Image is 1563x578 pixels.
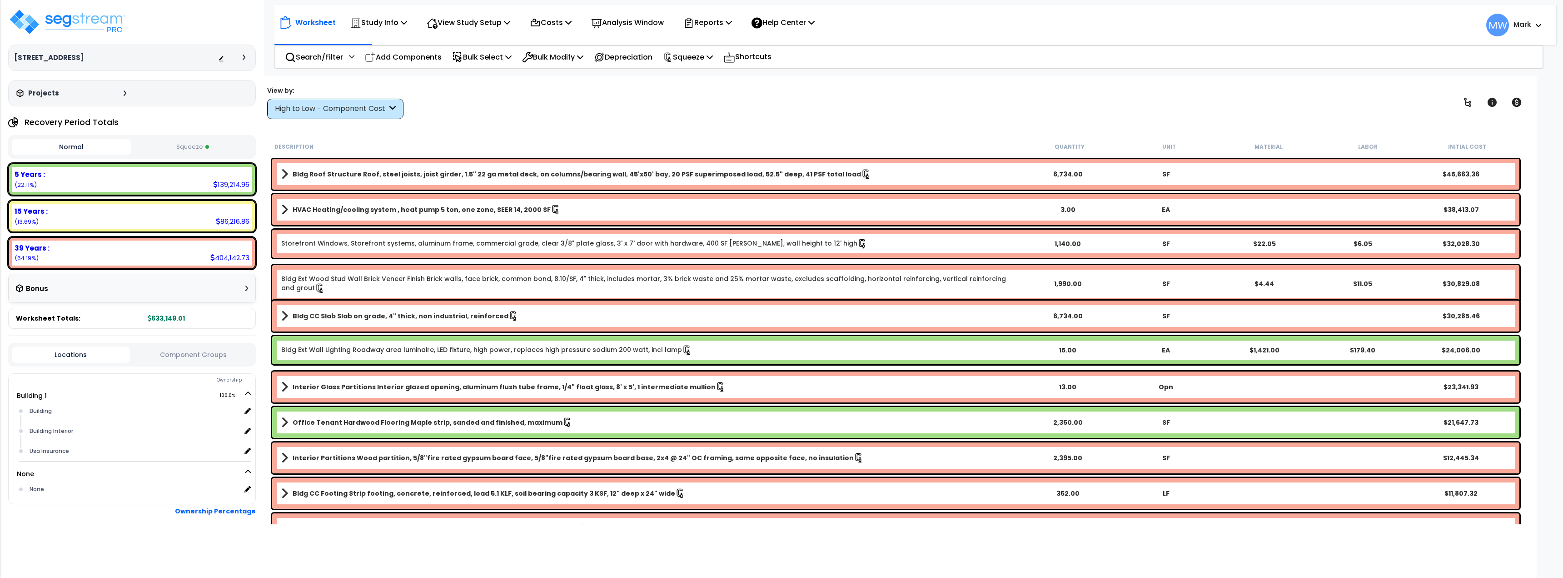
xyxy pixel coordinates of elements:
div: EA [1117,346,1215,355]
h4: Recovery Period Totals [25,118,119,127]
div: High to Low - Component Cost [275,104,387,114]
a: Individual Item [281,239,867,249]
a: Assembly Title [281,416,1019,429]
a: Assembly Title [281,487,1019,500]
h3: Bonus [26,285,48,293]
div: 2,350.00 [1019,418,1117,427]
small: Description [274,143,314,151]
b: Interior Glass Partitions Interior glazed opening, aluminum flush tube frame, 1/4" float glass, 8... [293,382,716,392]
div: $22.05 [1215,239,1314,248]
div: $1,421.00 [1215,346,1314,355]
p: Shortcuts [723,50,772,64]
div: SF [1117,312,1215,321]
div: $30,285.46 [1412,312,1510,321]
div: 2,395.00 [1019,453,1117,462]
div: LF [1117,489,1215,498]
div: Usa Insurance [27,446,241,457]
div: $21,647.73 [1412,418,1510,427]
p: Search/Filter [285,51,343,63]
div: Add Components [360,46,447,68]
b: 15 Years : [15,206,48,216]
div: $11,384.50 [1412,524,1510,533]
a: Assembly Title [281,452,1019,464]
a: Individual Item [281,274,1019,293]
div: None [27,484,241,495]
small: Labor [1358,143,1378,151]
small: Material [1254,143,1283,151]
div: SF [1117,524,1215,533]
div: SF [1117,453,1215,462]
p: Bulk Select [452,51,512,63]
div: Opn [1117,382,1215,392]
b: Bldg CC Footing Strip footing, concrete, reinforced, load 5.1 KLF, soil bearing capacity 3 KSF, 1... [293,489,675,498]
small: 64.19298991306783% [15,254,39,262]
a: None [17,469,34,478]
div: Ownership [27,375,255,386]
a: Assembly Title [281,168,1019,181]
img: logo_pro_r.png [8,8,126,35]
div: Building Interior [27,426,241,437]
div: $45,663.36 [1412,170,1510,179]
button: Normal [12,139,131,155]
p: Help Center [752,16,815,29]
div: SF [1117,170,1215,179]
div: 404,142.73 [210,253,249,262]
b: Bldg Roof Structure Insulation, rigid, roof deck, fiberboard, mineral, 2" thick, R5.56 [293,524,577,533]
b: Bldg CC Slab Slab on grade, 4" thick, non industrial, reinforced [293,312,508,321]
div: $11.05 [1314,279,1412,288]
p: Reports [683,16,732,29]
div: $38,413.07 [1412,205,1510,214]
p: Bulk Modify [522,51,583,63]
div: $24,006.00 [1412,346,1510,355]
div: $179.40 [1314,346,1412,355]
span: 100.0% [219,390,244,401]
b: Ownership Percentage [175,507,256,516]
p: View Study Setup [427,16,510,29]
a: Assembly Title [281,523,1019,535]
div: $12,445.34 [1412,453,1510,462]
div: $30,829.08 [1412,279,1510,288]
p: Squeeze [663,51,713,63]
b: 633,149.01 [148,314,185,323]
p: Worksheet [295,16,336,29]
h3: [STREET_ADDRESS] [14,53,84,62]
div: 86,216.86 [216,216,249,226]
b: 5 Years : [15,170,45,179]
b: 39 Years : [15,243,50,253]
a: Building 1 100.0% [17,391,47,400]
b: Interior Partitions Wood partition, 5/8"fire rated gypsum board face, 5/8"fire rated gypsum board... [293,453,854,462]
div: 6,734.00 [1019,312,1117,321]
small: 13.694464110545683% [15,218,39,226]
b: Bldg Roof Structure Roof, steel joists, joist girder, 1.5" 22 ga metal deck, on columns/bearing w... [293,170,861,179]
div: 352.00 [1019,489,1117,498]
a: Assembly Title [281,310,1019,322]
button: Component Groups [134,350,253,360]
div: Building [27,406,241,417]
div: Depreciation [589,46,657,68]
b: HVAC Heating/cooling system , heat pump 5 ton, one zone, SEER 14, 2000 SF [293,205,551,214]
span: MW [1486,14,1509,36]
div: 6,734.00 [1019,170,1117,179]
p: Analysis Window [591,16,664,29]
div: SF [1117,239,1215,248]
small: 22.112545976386482% [15,181,37,189]
div: 139,214.96 [213,180,249,189]
a: Assembly Title [281,203,1019,216]
button: Squeeze [133,139,252,155]
p: Depreciation [594,51,652,63]
div: $32,028.30 [1412,239,1510,248]
span: Worksheet Totals: [16,314,80,323]
div: $11,807.32 [1412,489,1510,498]
div: SF [1117,279,1215,288]
p: Costs [530,16,572,29]
div: EA [1117,205,1215,214]
p: Add Components [365,51,442,63]
a: Individual Item [281,345,692,355]
div: $4.44 [1215,279,1314,288]
p: Study Info [350,16,407,29]
div: 15.00 [1019,346,1117,355]
h3: Projects [28,89,59,98]
small: Unit [1162,143,1176,151]
b: Mark [1513,20,1531,29]
div: View by: [267,86,403,95]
